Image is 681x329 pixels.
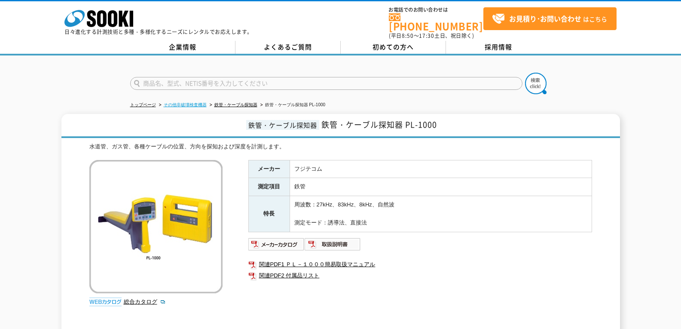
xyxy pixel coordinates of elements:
[419,32,434,40] span: 17:30
[89,298,122,306] img: webカタログ
[130,77,522,90] input: 商品名、型式、NETIS番号を入力してください
[402,32,414,40] span: 8:50
[492,12,607,25] span: はこちら
[214,102,257,107] a: 鉄管・ケーブル探知器
[248,237,305,251] img: メーカーカタログ
[89,142,592,151] div: 水道管、ガス管、各種ケーブルの位置、方向を探知および深度を計測します。
[290,160,592,178] td: フジテコム
[509,13,581,24] strong: お見積り･お問い合わせ
[248,259,592,270] a: 関連PDF1 ＰＬ－１０００簡易取扱マニュアル
[246,120,319,130] span: 鉄管・ケーブル探知器
[124,298,166,305] a: 総合カタログ
[164,102,207,107] a: その他非破壊検査機器
[290,196,592,232] td: 周波数：27kHz、83kHz、8kHz、自然波 測定モード：誘導法、直接法
[446,41,551,54] a: 採用情報
[248,178,290,196] th: 測定項目
[248,196,290,232] th: 特長
[259,101,326,110] li: 鉄管・ケーブル探知器 PL-1000
[389,32,474,40] span: (平日 ～ 土日、祝日除く)
[64,29,253,34] p: 日々進化する計測技術と多種・多様化するニーズにレンタルでお応えします。
[235,41,341,54] a: よくあるご質問
[290,178,592,196] td: 鉄管
[389,7,483,12] span: お電話でのお問い合わせは
[305,243,361,249] a: 取扱説明書
[130,41,235,54] a: 企業情報
[373,42,414,52] span: 初めての方へ
[483,7,617,30] a: お見積り･お問い合わせはこちら
[248,243,305,249] a: メーカーカタログ
[89,160,223,293] img: 鉄管・ケーブル探知器 PL-1000
[341,41,446,54] a: 初めての方へ
[525,73,547,94] img: btn_search.png
[389,13,483,31] a: [PHONE_NUMBER]
[248,160,290,178] th: メーカー
[130,102,156,107] a: トップページ
[321,119,437,130] span: 鉄管・ケーブル探知器 PL-1000
[248,270,592,281] a: 関連PDF2 付属品リスト
[305,237,361,251] img: 取扱説明書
